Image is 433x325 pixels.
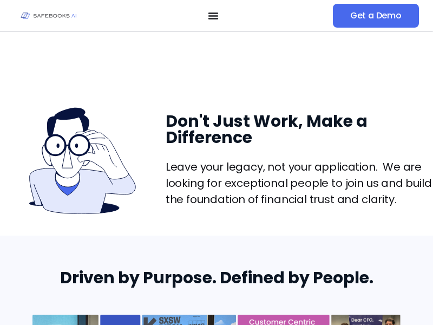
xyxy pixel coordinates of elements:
button: Menu Toggle [208,10,219,21]
img: Safebooks Open Positions 1 [29,107,136,214]
span: Get a Demo [350,10,402,21]
a: Get a Demo [333,4,419,28]
nav: Menu [94,10,333,21]
h3: Don't Just Work, Make a Difference [166,113,433,146]
p: Leave your legacy, not your application. We are looking for exceptional people to join us and bui... [166,159,433,207]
